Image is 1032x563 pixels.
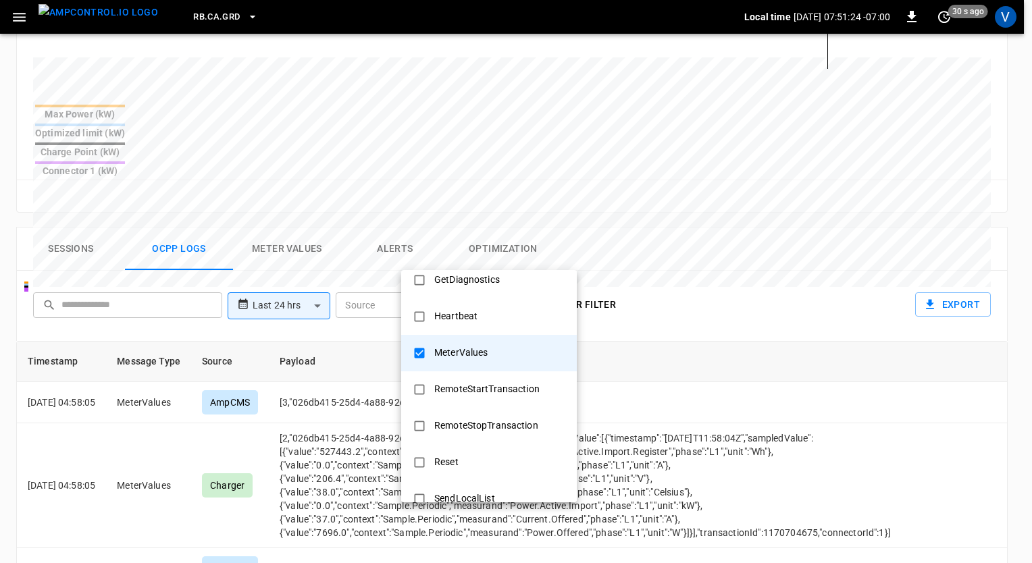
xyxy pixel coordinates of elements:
[426,450,467,475] div: Reset
[426,486,503,511] div: SendLocalList
[426,413,546,438] div: RemoteStopTransaction
[426,304,486,329] div: Heartbeat
[426,267,508,292] div: GetDiagnostics
[426,340,496,365] div: MeterValues
[426,377,548,402] div: RemoteStartTransaction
